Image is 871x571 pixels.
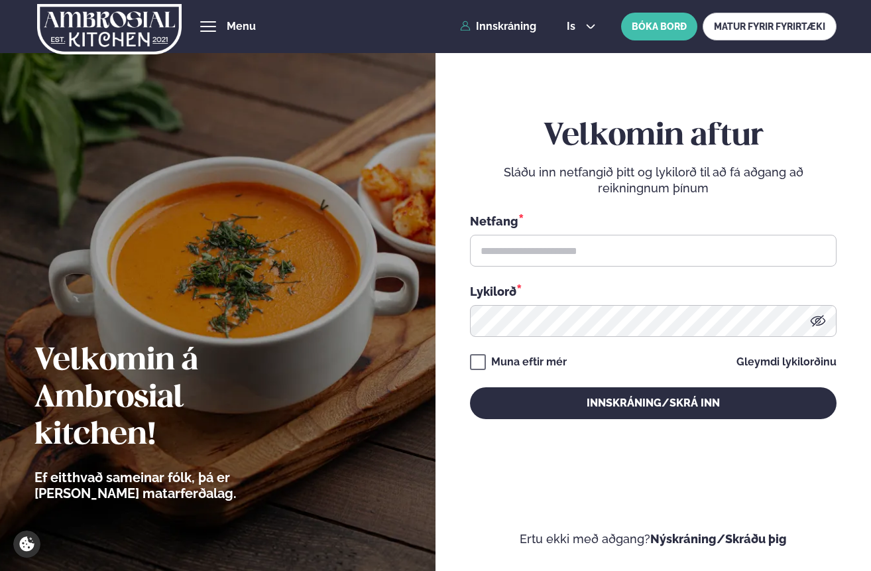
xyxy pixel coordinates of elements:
span: is [567,21,579,32]
p: Ef eitthvað sameinar fólk, þá er [PERSON_NAME] matarferðalag. [34,470,310,501]
a: MATUR FYRIR FYRIRTÆKI [703,13,837,40]
button: hamburger [200,19,216,34]
a: Gleymdi lykilorðinu [736,357,837,367]
img: logo [37,2,181,56]
button: is [556,21,606,32]
button: BÓKA BORÐ [621,13,697,40]
p: Sláðu inn netfangið þitt og lykilorð til að fá aðgang að reikningnum þínum [470,164,836,196]
a: Cookie settings [13,531,40,558]
h2: Velkomin á Ambrosial kitchen! [34,343,310,454]
h2: Velkomin aftur [470,118,836,155]
div: Lykilorð [470,283,836,300]
p: Ertu ekki með aðgang? [470,531,836,547]
a: Innskráning [460,21,536,32]
div: Netfang [470,212,836,229]
button: Innskráning/Skrá inn [470,387,836,419]
a: Nýskráning/Skráðu þig [650,532,787,546]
